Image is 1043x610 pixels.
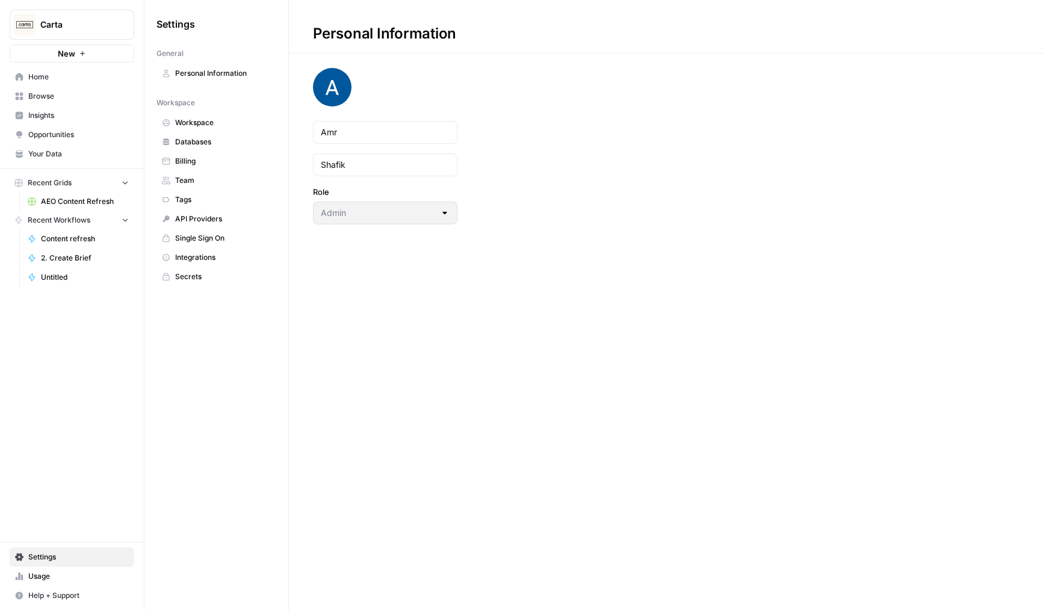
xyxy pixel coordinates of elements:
[156,17,195,31] span: Settings
[14,14,36,35] img: Carta Logo
[156,171,276,190] a: Team
[10,211,134,229] button: Recent Workflows
[28,149,129,159] span: Your Data
[156,97,195,108] span: Workspace
[313,186,457,198] label: Role
[28,571,129,582] span: Usage
[41,196,129,207] span: AEO Content Refresh
[10,144,134,164] a: Your Data
[40,19,113,31] span: Carta
[175,252,271,263] span: Integrations
[10,125,134,144] a: Opportunities
[156,113,276,132] a: Workspace
[175,175,271,186] span: Team
[10,87,134,106] a: Browse
[58,48,75,60] span: New
[156,64,276,83] a: Personal Information
[10,174,134,192] button: Recent Grids
[10,67,134,87] a: Home
[28,129,129,140] span: Opportunities
[28,110,129,121] span: Insights
[156,209,276,229] a: API Providers
[28,552,129,562] span: Settings
[28,215,90,226] span: Recent Workflows
[10,547,134,567] a: Settings
[175,68,271,79] span: Personal Information
[175,156,271,167] span: Billing
[22,192,134,211] a: AEO Content Refresh
[41,233,129,244] span: Content refresh
[175,271,271,282] span: Secrets
[10,10,134,40] button: Workspace: Carta
[175,233,271,244] span: Single Sign On
[156,248,276,267] a: Integrations
[28,177,72,188] span: Recent Grids
[28,91,129,102] span: Browse
[156,152,276,171] a: Billing
[289,24,480,43] div: Personal Information
[175,137,271,147] span: Databases
[28,590,129,601] span: Help + Support
[22,248,134,268] a: 2. Create Brief
[28,72,129,82] span: Home
[156,267,276,286] a: Secrets
[313,68,351,106] img: avatar
[175,214,271,224] span: API Providers
[41,272,129,283] span: Untitled
[10,567,134,586] a: Usage
[22,268,134,287] a: Untitled
[156,48,184,59] span: General
[175,117,271,128] span: Workspace
[10,586,134,605] button: Help + Support
[156,132,276,152] a: Databases
[10,45,134,63] button: New
[22,229,134,248] a: Content refresh
[41,253,129,263] span: 2. Create Brief
[175,194,271,205] span: Tags
[156,190,276,209] a: Tags
[156,229,276,248] a: Single Sign On
[10,106,134,125] a: Insights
